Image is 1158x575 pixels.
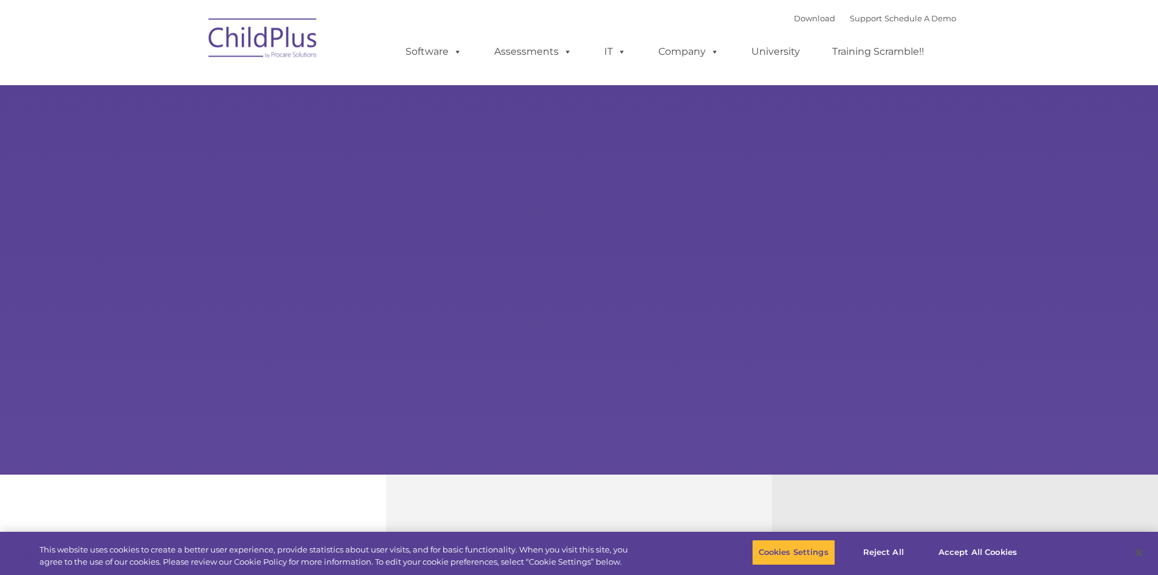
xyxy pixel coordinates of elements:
a: Software [393,40,474,64]
div: This website uses cookies to create a better user experience, provide statistics about user visit... [40,544,637,568]
a: Schedule A Demo [884,13,956,23]
a: Training Scramble!! [820,40,936,64]
a: Company [646,40,731,64]
a: Download [794,13,835,23]
button: Accept All Cookies [932,540,1024,565]
button: Close [1125,539,1152,566]
font: | [794,13,956,23]
a: Support [850,13,882,23]
a: University [739,40,812,64]
a: Assessments [482,40,584,64]
button: Cookies Settings [752,540,835,565]
button: Reject All [846,540,922,565]
img: ChildPlus by Procare Solutions [202,10,324,71]
a: IT [592,40,638,64]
